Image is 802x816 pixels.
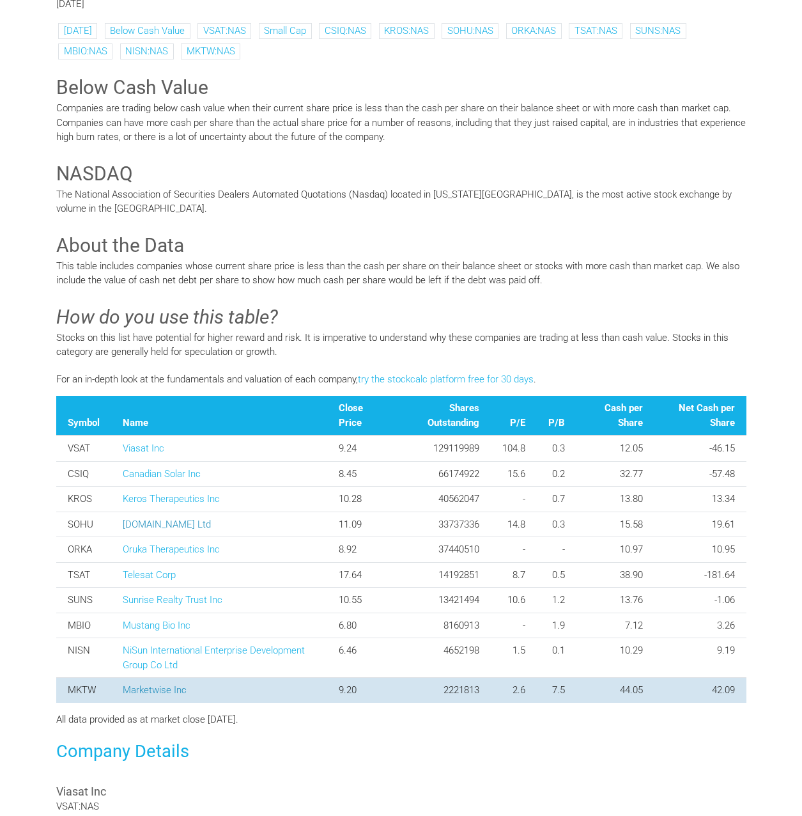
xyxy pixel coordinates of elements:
div: All data provided as at market close [DATE]. [47,712,756,727]
td: 37440510 [393,537,491,563]
a: Keros Therapeutics Inc [123,493,220,505]
a: [DOMAIN_NAME] Ltd [123,519,211,530]
td: 32.77 [576,461,654,487]
td: 38.90 [576,562,654,588]
td: 2.6 [491,678,537,703]
a: Below Cash Value [110,25,185,36]
td: 42.09 [654,678,746,703]
td: 0.2 [537,461,576,487]
td: 0.1 [537,638,576,678]
h3: About the Data [56,232,746,259]
td: 1.2 [537,588,576,613]
td: CSIQ [56,461,111,487]
td: 9.24 [327,435,393,461]
td: TSAT [56,562,111,588]
h3: How do you use this table? [56,304,746,331]
td: 0.3 [537,512,576,537]
td: 8160913 [393,613,491,638]
h3: Below Cash Value [56,74,746,101]
td: 0.5 [537,562,576,588]
h3: Viasat Inc [56,783,746,799]
a: Sunrise Realty Trust Inc [123,594,222,606]
td: 11.09 [327,512,393,537]
a: [DATE] [64,25,92,36]
td: 13.80 [576,487,654,512]
td: -181.64 [654,562,746,588]
td: 66174922 [393,461,491,487]
p: The National Association of Securities Dealers Automated Quotations (Nasdaq) located in [US_STATE... [56,187,746,216]
td: 7.5 [537,678,576,703]
td: - [491,613,537,638]
p: This table includes companies whose current share price is less than the cash per share on their ... [56,259,746,288]
td: SUNS [56,588,111,613]
a: Oruka Therapeutics Inc [123,544,220,555]
a: SOHU:NAS [447,25,493,36]
th: Cash per Share [576,396,654,435]
a: NISN:NAS [125,45,168,57]
a: MBIO:NAS [64,45,107,57]
td: 8.92 [327,537,393,563]
td: 10.6 [491,588,537,613]
td: 0.7 [537,487,576,512]
p: Stocks on this list have potential for higher reward and risk. It is imperative to understand why... [56,331,746,359]
h3: NASDAQ [56,161,746,187]
a: SUNS:NAS [635,25,681,36]
td: 13.34 [654,487,746,512]
a: Telesat Corp [123,569,176,581]
td: 0.3 [537,435,576,461]
th: Close Price [327,396,393,435]
p: For an in-depth look at the fundamentals and valuation of each company, . [56,372,746,387]
a: try the stockcalc platform free for 30 days [358,373,534,385]
td: 10.55 [327,588,393,613]
td: SOHU [56,512,111,537]
a: VSAT:NAS [203,25,246,36]
td: 4652198 [393,638,491,678]
td: 9.19 [654,638,746,678]
td: 40562047 [393,487,491,512]
a: TSAT:NAS [575,25,617,36]
td: 6.46 [327,638,393,678]
th: Symbol [56,396,111,435]
td: NISN [56,638,111,678]
th: Shares Outstanding [393,396,491,435]
td: 15.58 [576,512,654,537]
td: 10.97 [576,537,654,563]
td: -57.48 [654,461,746,487]
td: 33737336 [393,512,491,537]
td: MKTW [56,678,111,703]
td: KROS [56,487,111,512]
td: - [491,487,537,512]
td: 44.05 [576,678,654,703]
td: 12.05 [576,435,654,461]
a: KROS:NAS [384,25,429,36]
p: Companies are trading below cash value when their current share price is less than the cash per s... [56,101,746,145]
a: Viasat Inc [123,443,164,454]
td: 15.6 [491,461,537,487]
td: 19.61 [654,512,746,537]
td: 8.45 [327,461,393,487]
td: 1.5 [491,638,537,678]
td: 13.76 [576,588,654,613]
th: Net Cash per Share [654,396,746,435]
td: 3.26 [654,613,746,638]
td: MBIO [56,613,111,638]
td: 10.95 [654,537,746,563]
h3: Company Details [56,739,746,764]
td: - [537,537,576,563]
a: Canadian Solar Inc [123,468,201,480]
a: CSIQ:NAS [325,25,366,36]
td: 10.29 [576,638,654,678]
td: ORKA [56,537,111,563]
a: Mustang Bio Inc [123,620,190,631]
td: VSAT [56,435,111,461]
a: Small Cap [264,25,306,36]
td: -46.15 [654,435,746,461]
td: 1.9 [537,613,576,638]
a: Marketwise Inc [123,684,187,696]
td: -1.06 [654,588,746,613]
td: 13421494 [393,588,491,613]
span: VSAT:NAS [56,801,99,812]
td: 6.80 [327,613,393,638]
td: - [491,537,537,563]
td: 14192851 [393,562,491,588]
